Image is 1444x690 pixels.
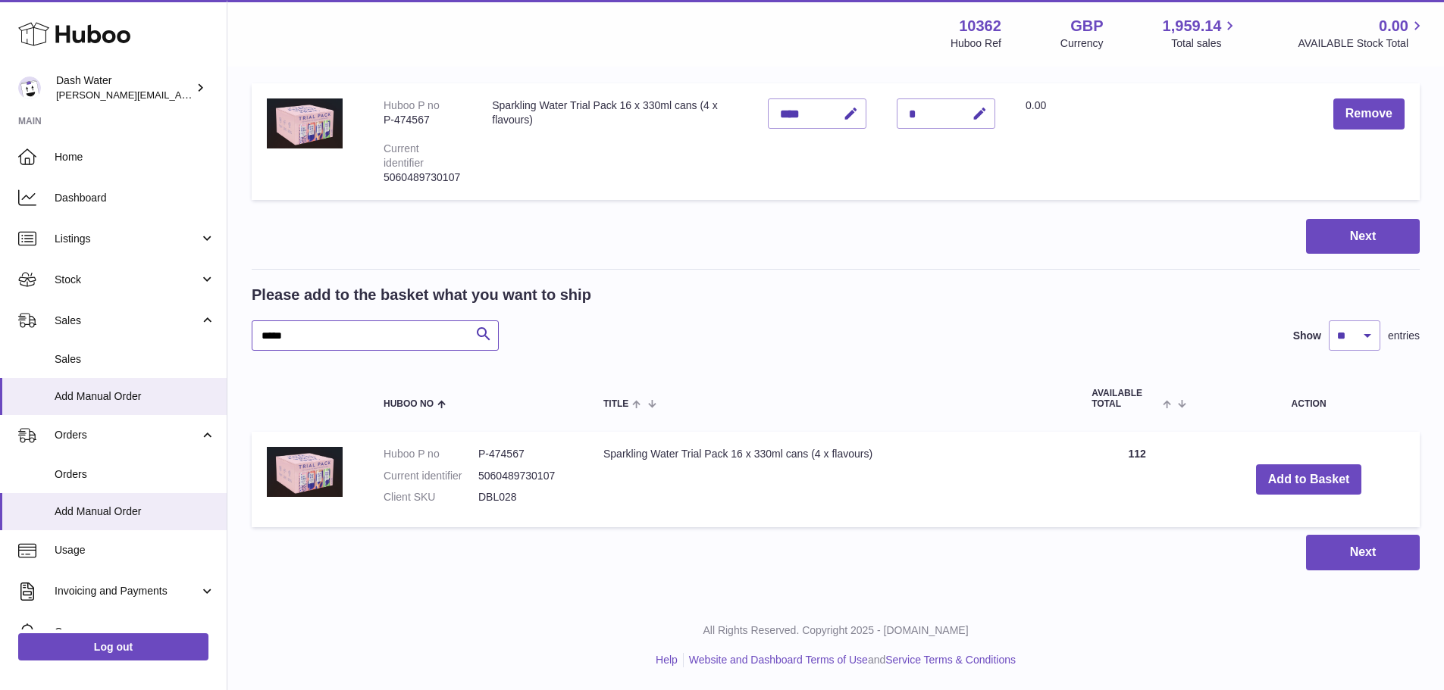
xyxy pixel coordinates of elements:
dt: Huboo P no [384,447,478,461]
label: Show [1293,329,1321,343]
span: Huboo no [384,399,434,409]
a: 0.00 AVAILABLE Stock Total [1298,16,1426,51]
td: Sparkling Water Trial Pack 16 x 330ml cans (4 x flavours) [477,83,753,199]
a: Website and Dashboard Terms of Use [689,654,868,666]
span: Orders [55,428,199,442]
div: 5060489730107 [384,170,462,185]
dd: 5060489730107 [478,469,573,483]
span: Dashboard [55,191,215,205]
a: Help [656,654,678,666]
span: Usage [55,543,215,557]
span: Cases [55,625,215,639]
div: Huboo P no [384,99,440,111]
span: AVAILABLE Total [1092,389,1159,408]
td: 112 [1076,432,1198,528]
div: Dash Water [56,73,193,102]
span: Home [55,150,215,164]
button: Next [1306,535,1420,570]
div: P-474567 [384,113,462,127]
span: Add Manual Order [55,389,215,404]
td: Sparkling Water Trial Pack 16 x 330ml cans (4 x flavours) [588,432,1076,528]
p: All Rights Reserved. Copyright 2025 - [DOMAIN_NAME] [240,623,1432,638]
span: Orders [55,467,215,482]
dd: P-474567 [478,447,573,461]
dt: Client SKU [384,490,478,504]
div: Huboo Ref [951,36,1001,51]
li: and [684,653,1016,667]
span: [PERSON_NAME][EMAIL_ADDRESS][DOMAIN_NAME] [56,89,304,101]
strong: GBP [1070,16,1103,36]
button: Next [1306,219,1420,254]
div: Current identifier [384,142,424,169]
span: AVAILABLE Stock Total [1298,36,1426,51]
strong: 10362 [959,16,1001,36]
img: Sparkling Water Trial Pack 16 x 330ml cans (4 x flavours) [267,447,343,497]
a: 1,959.14 Total sales [1163,16,1239,51]
span: Invoicing and Payments [55,584,199,598]
a: Service Terms & Conditions [885,654,1016,666]
span: 0.00 [1379,16,1408,36]
span: Total sales [1171,36,1239,51]
dd: DBL028 [478,490,573,504]
span: entries [1388,329,1420,343]
h2: Please add to the basket what you want to ship [252,285,591,305]
span: Sales [55,352,215,367]
span: Add Manual Order [55,504,215,519]
button: Add to Basket [1256,464,1362,495]
img: Sparkling Water Trial Pack 16 x 330ml cans (4 x flavours) [267,98,343,148]
span: Listings [55,232,199,246]
span: 1,959.14 [1163,16,1222,36]
span: Title [603,399,628,409]
span: Sales [55,314,199,328]
span: 0.00 [1026,99,1046,111]
span: Stock [55,273,199,287]
img: james@dash-water.com [18,76,41,99]
th: Action [1198,373,1420,423]
button: Remove [1333,98,1405,130]
dt: Current identifier [384,469,478,483]
a: Log out [18,633,208,660]
div: Currency [1060,36,1104,51]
